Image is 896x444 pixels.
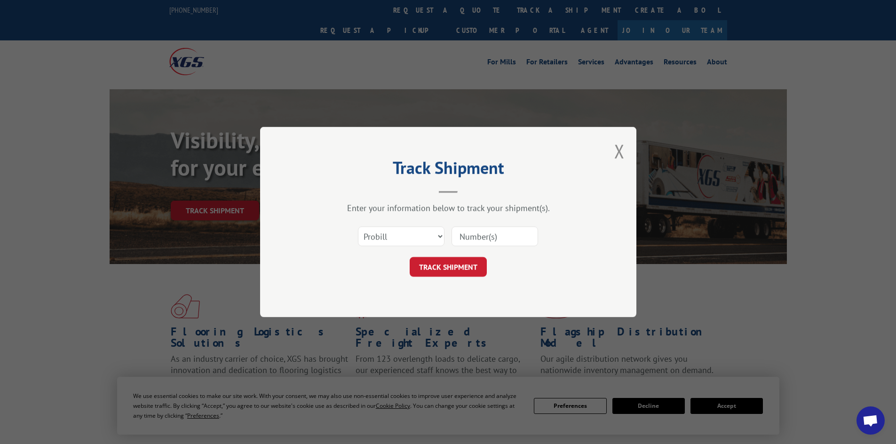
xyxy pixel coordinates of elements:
div: Open chat [856,406,885,435]
button: TRACK SHIPMENT [410,257,487,277]
div: Enter your information below to track your shipment(s). [307,203,589,213]
h2: Track Shipment [307,161,589,179]
input: Number(s) [452,226,538,246]
button: Close modal [614,139,625,164]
